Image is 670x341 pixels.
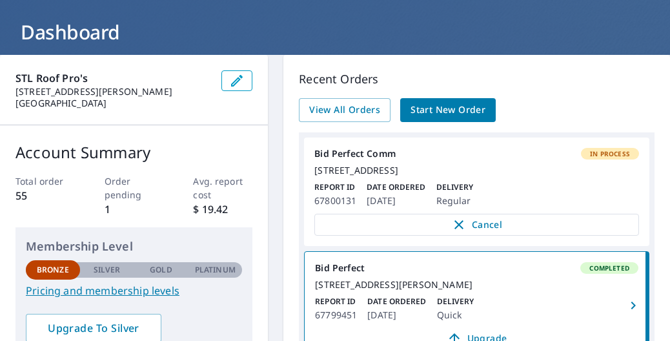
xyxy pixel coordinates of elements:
p: Date Ordered [367,181,425,193]
div: Bid Perfect [315,262,638,274]
p: Total order [15,174,75,188]
span: View All Orders [309,102,380,118]
p: Bronze [37,264,69,276]
p: [GEOGRAPHIC_DATA] [15,98,211,109]
p: Gold [150,264,172,276]
p: Membership Level [26,238,242,255]
a: Bid Perfect CommIn Process[STREET_ADDRESS]Report ID67800131Date Ordered[DATE]DeliveryRegularCancel [304,138,649,246]
div: Bid Perfect Comm [314,148,639,160]
div: [STREET_ADDRESS][PERSON_NAME] [315,279,638,291]
p: Quick [437,307,474,323]
p: Platinum [195,264,236,276]
p: $ 19.42 [193,201,252,217]
p: Report ID [314,181,356,193]
p: 67799451 [315,307,357,323]
div: [STREET_ADDRESS] [314,165,639,176]
a: Pricing and membership levels [26,283,242,298]
p: [DATE] [367,193,425,209]
p: Report ID [315,296,357,307]
p: 67800131 [314,193,356,209]
p: [DATE] [367,307,426,323]
p: 1 [105,201,164,217]
span: Start New Order [411,102,485,118]
p: Order pending [105,174,164,201]
p: Avg. report cost [193,174,252,201]
p: Silver [94,264,121,276]
a: Start New Order [400,98,496,122]
p: STL Roof Pro's [15,70,211,86]
p: Delivery [436,181,474,193]
p: Regular [436,193,474,209]
p: Recent Orders [299,70,655,88]
p: Date Ordered [367,296,426,307]
h1: Dashboard [15,19,655,45]
p: [STREET_ADDRESS][PERSON_NAME] [15,86,211,98]
p: Account Summary [15,141,252,164]
span: Upgrade To Silver [36,321,151,335]
p: 55 [15,188,75,203]
span: Cancel [328,217,625,232]
span: In Process [582,149,638,158]
button: Cancel [314,214,639,236]
span: Completed [582,263,637,273]
p: Delivery [437,296,474,307]
a: View All Orders [299,98,391,122]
